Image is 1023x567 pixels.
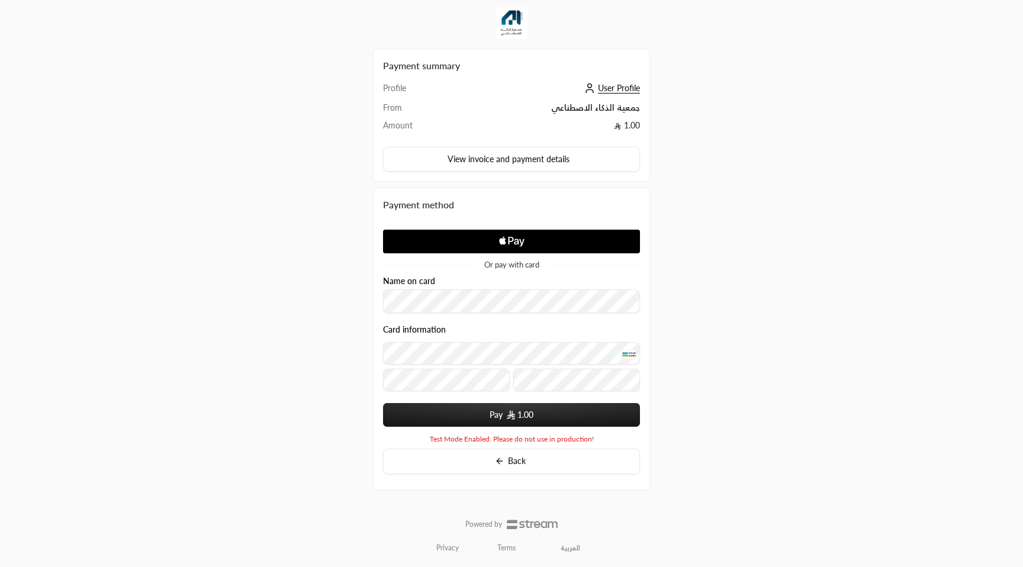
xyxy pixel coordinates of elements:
[383,325,640,395] div: Card information
[430,434,594,444] span: Test Mode Enabled: Please do not use in production!
[383,342,640,365] input: Credit Card
[383,276,435,286] label: Name on card
[383,59,640,73] h2: Payment summary
[383,403,640,427] button: Pay SAR1.00
[436,543,459,553] a: Privacy
[507,410,515,420] img: SAR
[554,539,587,558] a: العربية
[448,120,641,137] td: 1.00
[383,120,448,137] td: Amount
[581,83,640,93] a: User Profile
[383,276,640,314] div: Name on card
[383,82,448,102] td: Profile
[383,325,446,334] legend: Card information
[517,409,533,421] span: 1.00
[598,83,640,94] span: User Profile
[383,147,640,172] button: View invoice and payment details
[383,369,510,391] input: Expiry date
[448,102,641,120] td: جمعية الذكاء الاصطناعي
[383,198,640,212] div: Payment method
[496,7,527,39] img: Company Logo
[497,543,516,553] a: Terms
[465,520,502,529] p: Powered by
[383,102,448,120] td: From
[622,349,636,359] img: MADA
[484,261,539,269] span: Or pay with card
[508,456,526,466] span: Back
[383,449,640,474] button: Back
[513,369,640,391] input: CVC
